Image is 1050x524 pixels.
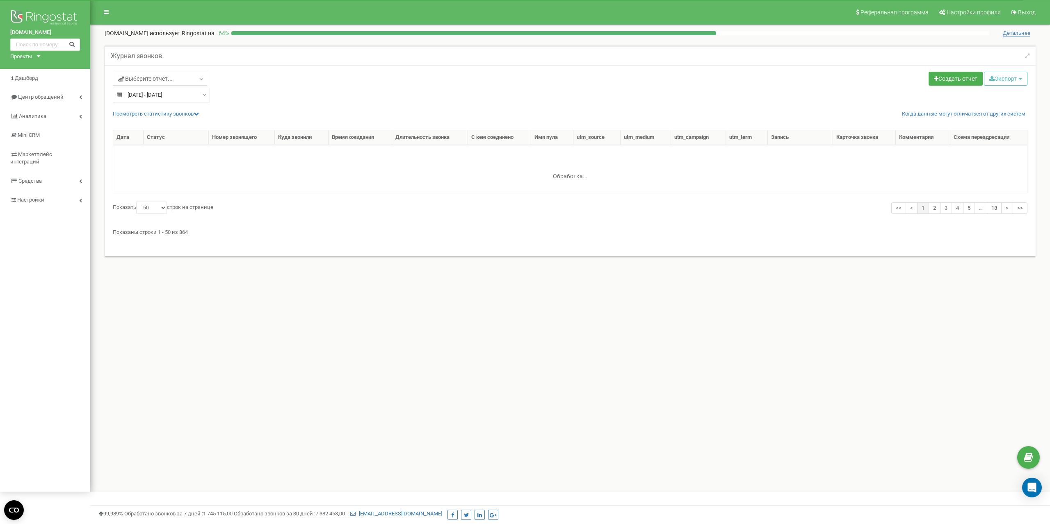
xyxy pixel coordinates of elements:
[275,130,329,145] th: Куда звонили
[902,110,1025,118] a: Когда данные могут отличаться от других систем
[150,30,215,36] span: использует Ringostat на
[392,130,468,145] th: Длительность звонка
[15,75,38,81] span: Дашборд
[671,130,726,145] th: utm_campaign
[833,130,896,145] th: Карточка звонка
[215,29,231,37] p: 64 %
[113,130,144,145] th: Дата
[950,130,1027,145] th: Схема переадресации
[947,9,1001,16] span: Настройки профиля
[118,75,173,83] span: Выберите отчет...
[113,225,1027,236] div: Показаны строки 1 - 50 из 864
[726,130,768,145] th: utm_term
[18,178,42,184] span: Средства
[940,202,952,214] a: 3
[1013,202,1027,214] a: >>
[113,72,207,86] a: Выберите отчет...
[929,202,940,214] a: 2
[19,113,46,119] span: Аналитика
[531,130,573,145] th: Имя пула
[1018,9,1036,16] span: Выход
[18,132,40,138] span: Mini CRM
[929,72,983,86] a: Создать отчет
[105,29,215,37] p: [DOMAIN_NAME]
[1022,478,1042,497] div: Open Intercom Messenger
[113,111,199,117] a: Посмотреть cтатистику звонков
[113,202,213,214] label: Показать строк на странице
[917,202,929,214] a: 1
[10,53,32,61] div: Проекты
[906,202,918,214] a: <
[621,130,671,145] th: utm_medium
[891,202,906,214] a: <<
[987,202,1002,214] a: 18
[4,500,24,520] button: Open CMP widget
[1003,30,1030,36] span: Детальнее
[963,202,975,214] a: 5
[10,39,80,51] input: Поиск по номеру
[861,9,929,16] span: Реферальная программа
[896,130,950,145] th: Комментарии
[10,8,80,29] img: Ringostat logo
[468,130,531,145] th: С кем соединено
[573,130,621,145] th: utm_source
[144,130,209,145] th: Статус
[17,197,44,203] span: Настройки
[10,151,52,165] span: Маркетплейс интеграций
[111,52,162,60] h5: Журнал звонков
[136,202,167,214] select: Показатьстрок на странице
[1001,202,1013,214] a: >
[975,202,987,214] a: …
[519,166,621,179] div: Обработка...
[329,130,392,145] th: Время ожидания
[768,130,833,145] th: Запись
[18,94,64,100] span: Центр обращений
[984,72,1027,86] button: Экспорт
[209,130,275,145] th: Номер звонящего
[10,29,80,36] a: [DOMAIN_NAME]
[952,202,963,214] a: 4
